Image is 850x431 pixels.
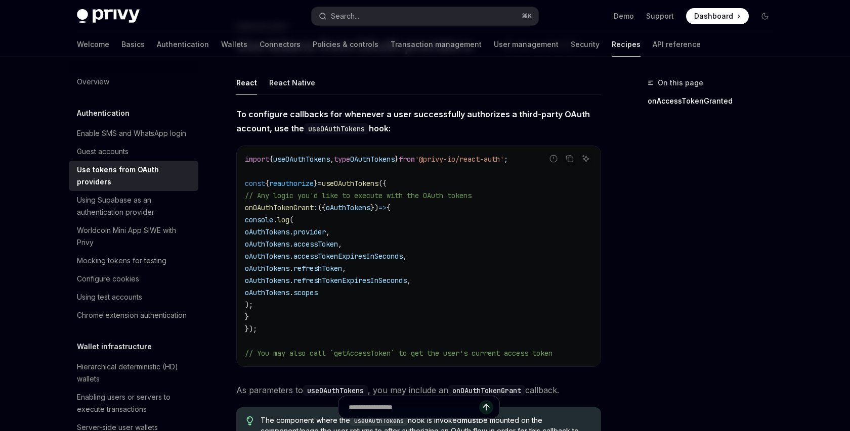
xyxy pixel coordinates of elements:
span: useOAuthTokens [322,179,378,188]
span: { [269,155,273,164]
div: Enable SMS and WhatsApp login [77,127,186,139]
span: const [245,179,265,188]
div: Hierarchical deterministic (HD) wallets [77,361,192,385]
span: } [395,155,399,164]
span: type [334,155,350,164]
input: Ask a question... [349,396,479,418]
a: Transaction management [391,32,482,57]
span: => [378,203,387,212]
div: Use tokens from OAuth providers [77,164,192,188]
a: Enable SMS and WhatsApp login [69,124,198,142]
a: Using test accounts [69,288,198,306]
a: Use tokens from OAuth providers [69,161,198,191]
a: onAccessTokenGranted [648,93,781,109]
span: accessToken [293,240,338,249]
span: // Any logic you'd like to execute with the OAuth tokens [245,191,472,200]
span: '@privy-io/react-auth' [415,155,504,164]
span: . [289,276,293,285]
a: Support [646,11,674,21]
span: , [403,252,407,261]
div: Mocking tokens for testing [77,255,166,267]
div: Guest accounts [77,146,129,158]
h5: Authentication [77,107,130,119]
span: : [314,203,318,212]
button: Send message [479,400,493,414]
span: . [273,215,277,224]
span: }); [245,324,257,333]
code: useOAuthTokens [303,385,368,396]
span: } [245,312,249,321]
div: Search... [331,10,359,22]
span: refreshToken [293,264,342,273]
span: , [330,155,334,164]
div: React [236,71,257,94]
a: Welcome [77,32,109,57]
a: Policies & controls [313,32,378,57]
span: oAuthTokens [245,227,289,236]
span: , [407,276,411,285]
span: . [289,252,293,261]
a: Configure cookies [69,270,198,288]
a: Connectors [260,32,301,57]
span: oAuthTokens [245,288,289,297]
span: { [265,179,269,188]
span: oAuthTokens [245,252,289,261]
span: reauthorize [269,179,314,188]
span: log [277,215,289,224]
span: . [289,227,293,236]
span: , [338,240,342,249]
span: }) [370,203,378,212]
span: oAuthTokens [245,240,289,249]
span: OAuthTokens [350,155,395,164]
span: from [399,155,415,164]
a: Enabling users or servers to execute transactions [69,388,198,418]
span: scopes [293,288,318,297]
div: Overview [77,76,109,88]
span: } [314,179,318,188]
span: oAuthTokens [245,276,289,285]
strong: To configure callbacks for whenever a user successfully authorizes a third-party OAuth account, u... [236,109,590,133]
div: React Native [269,71,315,94]
span: Dashboard [694,11,733,21]
span: . [289,240,293,249]
a: Mocking tokens for testing [69,252,198,270]
span: As parameters to , you may include an callback. [236,383,601,397]
span: On this page [658,77,703,89]
div: Enabling users or servers to execute transactions [77,391,192,415]
code: onOAuthTokenGrant [448,385,525,396]
div: Configure cookies [77,273,139,285]
span: refreshTokenExpiresInSeconds [293,276,407,285]
span: ({ [318,203,326,212]
a: Recipes [612,32,641,57]
a: Wallets [221,32,247,57]
a: Authentication [157,32,209,57]
span: , [342,264,346,273]
span: { [387,203,391,212]
span: . [289,264,293,273]
a: Guest accounts [69,142,198,161]
span: accessTokenExpiresInSeconds [293,252,403,261]
span: import [245,155,269,164]
span: = [318,179,322,188]
span: console [245,215,273,224]
div: Using test accounts [77,291,142,303]
span: ); [245,300,253,309]
a: User management [494,32,559,57]
div: Chrome extension authentication [77,309,187,321]
span: // You may also call `getAccessToken` to get the user's current access token [245,349,552,358]
span: onOAuthTokenGrant [245,203,314,212]
button: Toggle dark mode [757,8,773,24]
span: ⌘ K [522,12,532,20]
span: . [289,288,293,297]
span: ( [289,215,293,224]
h5: Wallet infrastructure [77,341,152,353]
a: Chrome extension authentication [69,306,198,324]
a: Demo [614,11,634,21]
a: Basics [121,32,145,57]
span: provider [293,227,326,236]
button: Ask AI [579,152,592,165]
span: oAuthTokens [245,264,289,273]
span: ; [504,155,508,164]
a: Hierarchical deterministic (HD) wallets [69,358,198,388]
code: useOAuthTokens [304,123,369,134]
